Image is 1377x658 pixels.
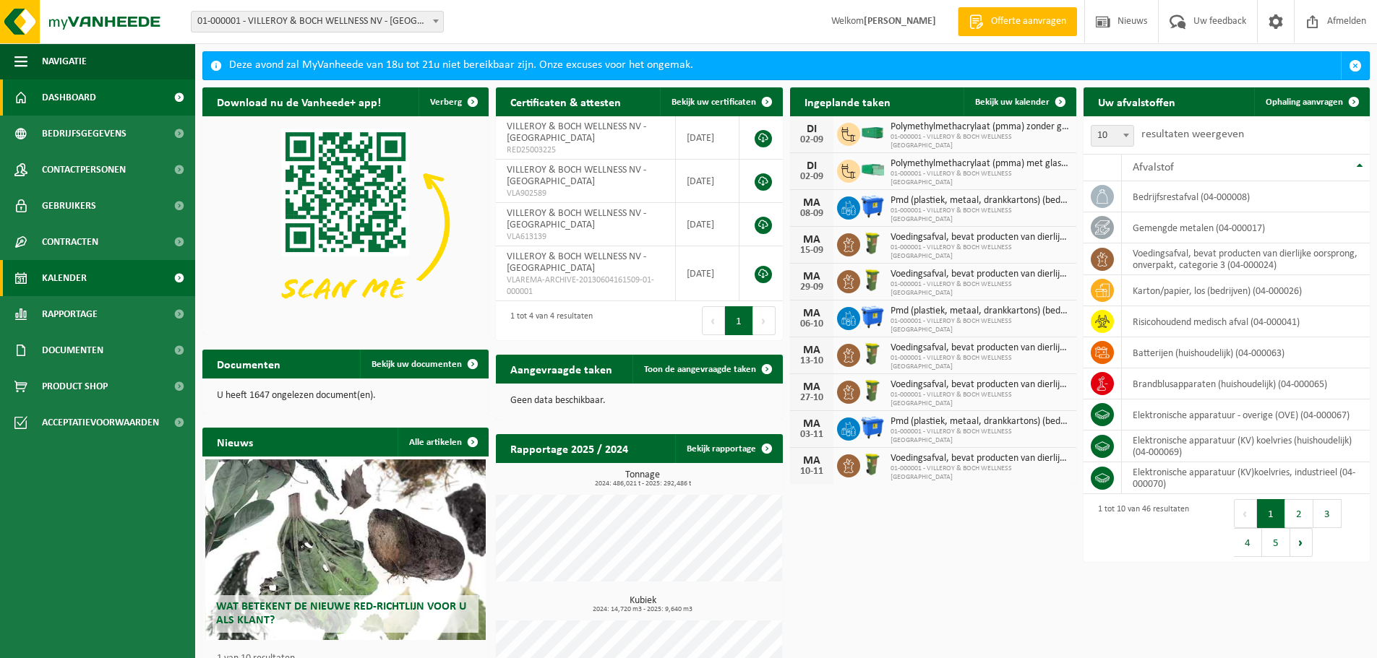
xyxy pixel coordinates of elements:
[860,126,885,139] img: HK-XC-40-GN-00
[797,197,826,209] div: MA
[797,246,826,256] div: 15-09
[1122,337,1370,368] td: batterijen (huishoudelijk) (04-000063)
[205,459,486,640] a: Wat betekent de nieuwe RED-richtlijn voor u als klant?
[398,428,487,456] a: Alle artikelen
[1091,498,1189,558] div: 1 tot 10 van 46 resultaten
[1257,499,1285,528] button: 1
[975,98,1050,107] span: Bekijk uw kalender
[191,11,444,33] span: 01-000001 - VILLEROY & BOCH WELLNESS NV - ROESELARE
[797,234,826,246] div: MA
[958,7,1077,36] a: Offerte aanvragen
[1084,87,1190,116] h2: Uw afvalstoffen
[507,231,664,243] span: VLA613139
[672,98,756,107] span: Bekijk uw certificaten
[860,194,885,219] img: WB-1100-HPE-BE-01
[1290,528,1313,557] button: Next
[360,350,487,378] a: Bekijk uw documenten
[1234,499,1257,528] button: Previous
[430,98,462,107] span: Verberg
[1313,499,1342,528] button: 3
[644,365,756,374] span: Toon de aangevraagde taken
[860,305,885,329] img: WB-1100-HPE-BE-01
[192,12,443,32] span: 01-000001 - VILLEROY & BOCH WELLNESS NV - ROESELARE
[797,271,826,282] div: MA
[797,381,826,393] div: MA
[891,306,1069,317] span: Pmd (plastiek, metaal, drankkartons) (bedrijven)
[1285,499,1313,528] button: 2
[42,116,126,152] span: Bedrijfsgegevens
[1234,528,1262,557] button: 4
[503,470,782,488] h3: Tonnage
[1122,243,1370,275] td: voedingsafval, bevat producten van dierlijke oorsprong, onverpakt, categorie 3 (04-000024)
[891,195,1069,207] span: Pmd (plastiek, metaal, drankkartons) (bedrijven)
[797,135,826,145] div: 02-09
[675,434,781,463] a: Bekijk rapportage
[202,428,267,456] h2: Nieuws
[1122,430,1370,462] td: elektronische apparatuur (KV) koelvries (huishoudelijk) (04-000069)
[860,378,885,403] img: WB-0060-HPE-GN-50
[725,306,753,335] button: 1
[891,342,1069,354] span: Voedingsafval, bevat producten van dierlijke oorsprong, onverpakt, categorie 3
[1122,399,1370,430] td: elektronische apparatuur - overige (OVE) (04-000067)
[507,274,664,298] span: VLAREMA-ARCHIVE-20130604161509-01-000001
[891,416,1069,428] span: Pmd (plastiek, metaal, drankkartons) (bedrijven)
[864,16,936,27] strong: [PERSON_NAME]
[797,172,826,182] div: 02-09
[860,342,885,366] img: WB-0060-HPE-GN-50
[753,306,776,335] button: Next
[507,188,664,199] span: VLA902589
[891,207,1069,224] span: 01-000001 - VILLEROY & BOCH WELLNESS [GEOGRAPHIC_DATA]
[797,455,826,467] div: MA
[860,452,885,477] img: WB-0060-HPE-GN-50
[860,268,885,293] img: WB-0060-HPE-GN-50
[229,52,1341,79] div: Deze avond zal MyVanheede van 18u tot 21u niet bereikbaar zijn. Onze excuses voor het ongemak.
[42,260,87,296] span: Kalender
[891,280,1069,298] span: 01-000001 - VILLEROY & BOCH WELLNESS [GEOGRAPHIC_DATA]
[676,203,739,246] td: [DATE]
[891,158,1069,170] span: Polymethylmethacrylaat (pmma) met glasvezel
[676,246,739,301] td: [DATE]
[507,121,646,144] span: VILLEROY & BOCH WELLNESS NV - [GEOGRAPHIC_DATA]
[1141,129,1244,140] label: resultaten weergeven
[676,160,739,203] td: [DATE]
[202,350,295,378] h2: Documenten
[1266,98,1343,107] span: Ophaling aanvragen
[891,121,1069,133] span: Polymethylmethacrylaat (pmma) zonder glasvezel
[202,87,395,116] h2: Download nu de Vanheede+ app!
[503,480,782,488] span: 2024: 486,021 t - 2025: 292,486 t
[891,317,1069,334] span: 01-000001 - VILLEROY & BOCH WELLNESS [GEOGRAPHIC_DATA]
[1122,181,1370,212] td: bedrijfsrestafval (04-000008)
[860,231,885,256] img: WB-0060-HPE-GN-50
[891,464,1069,482] span: 01-000001 - VILLEROY & BOCH WELLNESS [GEOGRAPHIC_DATA]
[964,87,1075,116] a: Bekijk uw kalender
[507,144,664,156] span: RED25003225
[1091,126,1133,146] span: 10
[503,305,593,337] div: 1 tot 4 van 4 resultaten
[42,152,126,188] span: Contactpersonen
[1122,368,1370,399] td: brandblusapparaten (huishoudelijk) (04-000065)
[42,368,108,404] span: Product Shop
[202,116,489,331] img: Download de VHEPlus App
[42,79,96,116] span: Dashboard
[860,415,885,440] img: WB-1100-HPE-BE-01
[1262,528,1290,557] button: 5
[797,319,826,329] div: 06-10
[496,87,635,116] h2: Certificaten & attesten
[891,428,1069,445] span: 01-000001 - VILLEROY & BOCH WELLNESS [GEOGRAPHIC_DATA]
[891,453,1069,464] span: Voedingsafval, bevat producten van dierlijke oorsprong, onverpakt, categorie 3
[1133,162,1174,173] span: Afvalstof
[797,209,826,219] div: 08-09
[503,596,782,613] h3: Kubiek
[891,170,1069,187] span: 01-000001 - VILLEROY & BOCH WELLNESS [GEOGRAPHIC_DATA]
[1091,125,1134,147] span: 10
[891,243,1069,261] span: 01-000001 - VILLEROY & BOCH WELLNESS [GEOGRAPHIC_DATA]
[42,332,103,368] span: Documenten
[217,391,474,401] p: U heeft 1647 ongelezen document(en).
[660,87,781,116] a: Bekijk uw certificaten
[1122,306,1370,337] td: risicohoudend medisch afval (04-000041)
[1254,87,1368,116] a: Ophaling aanvragen
[507,165,646,187] span: VILLEROY & BOCH WELLNESS NV - [GEOGRAPHIC_DATA]
[891,354,1069,371] span: 01-000001 - VILLEROY & BOCH WELLNESS [GEOGRAPHIC_DATA]
[797,467,826,477] div: 10-11
[1122,462,1370,494] td: elektronische apparatuur (KV)koelvries, industrieel (04-000070)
